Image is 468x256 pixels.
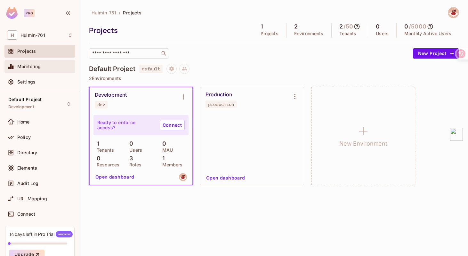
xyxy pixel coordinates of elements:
span: Connect [17,212,35,217]
span: Audit Log [17,181,38,186]
h5: 0 [404,23,408,30]
p: 3 [126,155,133,162]
p: 2 Environments [89,76,459,81]
img: huimin.liu.cn@gmail.com [179,173,187,181]
span: Directory [17,150,37,155]
p: Users [126,148,142,153]
div: Production [206,92,232,98]
span: Settings [17,79,36,84]
span: Default Project [8,97,42,102]
p: Roles [126,162,141,167]
span: Projects [123,10,141,16]
span: H [7,30,17,40]
span: Project settings [166,67,177,73]
p: 1 [159,155,165,162]
span: Projects [17,49,36,54]
li: / [119,10,120,16]
button: New Project [413,48,459,59]
img: Huimin [448,7,459,18]
p: MAU [159,148,173,153]
div: dev [97,102,105,107]
button: Open dashboard [93,172,137,182]
span: Home [17,119,30,124]
h4: Default Project [89,65,135,73]
h5: 1 [261,23,263,30]
div: Projects [89,26,250,35]
h5: / 5000 [409,23,426,30]
h5: / 50 [343,23,353,30]
p: Resources [93,162,119,167]
div: production [208,102,234,107]
img: SReyMgAAAABJRU5ErkJggg== [6,7,18,19]
span: Development [8,104,34,109]
p: 0 [93,155,101,162]
span: Welcome! [56,231,73,237]
span: default [139,65,163,73]
span: Elements [17,165,37,171]
h5: 2 [294,23,298,30]
h5: 0 [376,23,380,30]
p: Monthly Active Users [404,31,451,36]
p: Tenants [93,148,114,153]
span: Workspace: Huimin-761 [20,33,45,38]
span: URL Mapping [17,196,47,201]
p: 1 [93,140,99,147]
span: Policy [17,135,31,140]
h5: 2 [339,23,343,30]
div: Development [95,92,127,98]
div: Pro [24,9,35,17]
button: Environment settings [177,91,190,103]
p: 0 [126,140,133,147]
button: Open dashboard [204,173,248,183]
p: Environments [294,31,324,36]
p: Members [159,162,183,167]
p: Projects [261,31,278,36]
p: Tenants [339,31,357,36]
p: 0 [159,140,166,147]
h1: New Environment [339,139,387,148]
button: Environment settings [288,90,301,103]
div: 14 days left in Pro Trial [9,231,73,237]
p: Users [376,31,389,36]
span: Monitoring [17,64,41,69]
a: Connect [160,120,185,130]
p: Ready to enforce access? [97,120,155,130]
span: Huimin-761 [92,10,116,16]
